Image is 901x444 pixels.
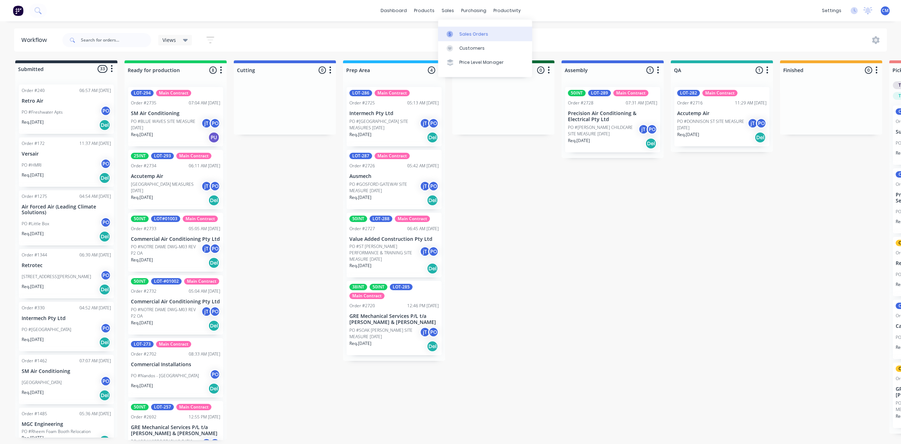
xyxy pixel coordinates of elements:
div: 05:04 AM [DATE] [189,288,220,294]
div: 06:57 AM [DATE] [79,87,111,94]
div: Main Contract [349,293,385,299]
div: sales [438,5,458,16]
div: Order #1485 [22,411,47,417]
div: Del [427,195,438,206]
div: Workflow [21,36,50,44]
div: Order #2716 [677,100,703,106]
div: Order #2692 [131,414,156,420]
div: Del [427,263,438,274]
div: 50INT [568,90,586,96]
div: products [410,5,438,16]
div: PO [100,158,111,169]
p: Versair [22,151,111,157]
p: [GEOGRAPHIC_DATA] MEASURES [DATE] [131,181,201,194]
div: 25INT [131,153,149,159]
div: Del [99,231,110,242]
div: Main Contract [176,153,211,159]
div: 06:30 AM [DATE] [79,252,111,258]
div: Order #2726 [349,163,375,169]
div: 38INT [349,284,367,290]
p: [STREET_ADDRESS][PERSON_NAME] [22,274,91,280]
p: Retro Air [22,98,111,104]
div: Order #146207:07 AM [DATE]SM Air Conditioning[GEOGRAPHIC_DATA]POReq.[DATE]Del [19,355,114,404]
div: 25INTLOT-293Main ContractOrder #273406:11 AM [DATE]Accutemp Air[GEOGRAPHIC_DATA] MEASURES [DATE]j... [128,150,223,209]
div: Main Contract [613,90,648,96]
p: Commercial Installations [131,362,220,368]
div: purchasing [458,5,490,16]
div: PO [210,306,220,317]
div: Main Contract [375,153,410,159]
div: Main Contract [156,90,191,96]
p: MGC Engineering [22,421,111,427]
div: PO [100,105,111,116]
div: LOT-282 [677,90,700,96]
input: Search for orders... [81,33,151,47]
div: LOT-285 [390,284,413,290]
div: jT [201,181,212,191]
p: PO #[GEOGRAPHIC_DATA] [22,326,71,333]
div: 06:45 AM [DATE] [407,226,439,232]
div: PO [428,181,439,191]
p: Commercial Air Conditioning Pty Ltd [131,236,220,242]
p: Req. [DATE] [22,172,44,178]
div: Del [754,132,766,143]
div: Del [99,337,110,348]
div: PO [756,118,767,129]
div: LOT-287Main ContractOrder #272605:42 AM [DATE]AusmechPO #GOSFORD GATEWAY SITE MEASURE [DATE]jTPOR... [347,150,442,209]
div: LOT-#01002 [151,278,182,285]
div: 07:07 AM [DATE] [79,358,111,364]
p: [GEOGRAPHIC_DATA] [22,379,62,386]
div: jT [201,243,212,254]
p: Req. [DATE] [22,435,44,441]
div: Order #172 [22,140,45,147]
div: Order #24006:57 AM [DATE]Retro AirPO #Freshwater AptsPOReq.[DATE]Del [19,85,114,134]
div: Order #2735 [131,100,156,106]
div: jT [201,306,212,317]
div: LOT-286Main ContractOrder #272505:13 AM [DATE]Intermech Pty LtdPO #[GEOGRAPHIC_DATA] SITE MEASURE... [347,87,442,146]
p: Retrotec [22,262,111,269]
div: LOT-257 [151,404,174,410]
div: LOT-294 [131,90,154,96]
div: Del [99,119,110,131]
div: Del [208,383,220,394]
div: 50INTLOT-288Main ContractOrder #272706:45 AM [DATE]Value Added Construction Pty LtdPO #ST [PERSON... [347,213,442,278]
div: jT [420,327,430,337]
div: Order #127504:54 AM [DATE]Air Forced Air (Leading Climate Solutions)PO #Little BoxPOReq.[DATE]Del [19,190,114,246]
div: Main Contract [183,216,218,222]
p: PO #NOTRE DAME DWG-M03 REV P2 OA [131,307,201,319]
div: Del [208,195,220,206]
div: jT [420,246,430,257]
p: PO #Freshwater Apts [22,109,63,115]
p: Req. [DATE] [349,194,371,201]
div: Del [645,138,657,149]
p: Req. [DATE] [131,194,153,201]
span: Views [162,36,176,44]
p: PO #HMRI [22,162,42,168]
div: Order #2732 [131,288,156,294]
div: jT [747,118,758,129]
div: 11:29 AM [DATE] [735,100,767,106]
div: jT [420,118,430,129]
div: 50INTLOT#01003Main ContractOrder #273305:05 AM [DATE]Commercial Air Conditioning Pty LtdPO #NOTRE... [128,213,223,272]
span: CM [882,7,889,14]
div: 05:05 AM [DATE] [189,226,220,232]
div: Order #2734 [131,163,156,169]
p: Req. [DATE] [22,283,44,290]
div: Sales Orders [459,31,488,37]
a: dashboard [377,5,410,16]
div: PO [647,124,657,135]
div: 12:46 PM [DATE] [407,303,439,309]
p: Req. [DATE] [131,131,153,138]
div: Order #1344 [22,252,47,258]
div: LOT-286 [349,90,372,96]
p: Ausmech [349,173,439,179]
div: 05:42 AM [DATE] [407,163,439,169]
div: Order #2725 [349,100,375,106]
a: Sales Orders [438,27,532,41]
div: LOT-273Main ContractOrder #270208:33 AM [DATE]Commercial InstallationsPO #Nandos - [GEOGRAPHIC_DA... [128,338,223,397]
div: 05:13 AM [DATE] [407,100,439,106]
p: Req. [DATE] [131,257,153,263]
div: 50INT [370,284,387,290]
div: productivity [490,5,524,16]
p: Req. [DATE] [677,131,699,138]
